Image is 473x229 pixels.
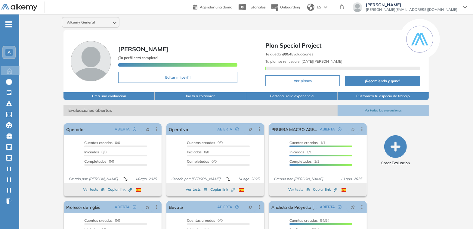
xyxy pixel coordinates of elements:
[5,24,12,25] i: -
[187,150,209,154] span: 0/0
[155,92,246,100] button: Invita a colaborar
[317,5,321,10] span: ES
[187,159,209,164] span: Completados
[84,150,99,154] span: Iniciadas
[249,5,266,9] span: Tutoriales
[365,159,473,229] iframe: Chat Widget
[210,187,235,192] span: Copiar link
[313,186,337,193] button: Copiar link
[71,41,111,81] img: Foto de perfil
[210,186,235,193] button: Copiar link
[146,205,150,209] span: pushpin
[187,159,217,164] span: 0/0
[63,105,338,116] span: Evaluaciones abiertas
[320,127,335,132] span: ABIERTA
[289,150,312,154] span: 1/1
[239,188,244,192] img: ESP
[338,176,364,182] span: 13 ago. 2025
[235,176,262,182] span: 14 ago. 2025
[187,140,215,145] span: Cuentas creadas
[271,1,300,14] button: Onboarding
[235,127,239,131] span: check-circle
[200,5,232,9] span: Agendar una demo
[169,123,188,135] a: Operativo
[271,123,317,135] a: PRUEBA MACRO AGENTE AI
[338,205,342,209] span: check-circle
[283,52,291,56] b: 9954
[271,176,326,182] span: Creado por: [PERSON_NAME]
[342,188,346,192] img: ESP
[366,2,457,7] span: [PERSON_NAME]
[289,218,318,223] span: Cuentas creadas
[84,218,113,223] span: Cuentas creadas
[187,218,215,223] span: Cuentas creadas
[136,188,141,192] img: ESP
[67,20,95,25] span: Alkemy General
[217,204,232,210] span: ABIERTA
[115,127,130,132] span: ABIERTA
[187,150,202,154] span: Iniciadas
[381,135,410,166] button: Crear Evaluación
[235,205,239,209] span: check-circle
[280,5,300,9] span: Onboarding
[108,187,132,192] span: Copiar link
[133,205,136,209] span: check-circle
[1,4,37,11] img: Logo
[217,127,232,132] span: ABIERTA
[66,176,120,182] span: Creado por: [PERSON_NAME]
[246,92,338,100] button: Personaliza la experiencia
[141,202,154,212] button: pushpin
[289,150,304,154] span: Iniciadas
[338,127,342,131] span: check-circle
[84,150,107,154] span: 0/0
[289,159,312,164] span: Completados
[248,127,252,132] span: pushpin
[320,204,335,210] span: ABIERTA
[366,7,457,12] span: [PERSON_NAME][EMAIL_ADDRESS][DOMAIN_NAME]
[289,218,329,223] span: 94/94
[265,41,420,50] span: Plan Special Project
[141,124,154,134] button: pushpin
[133,127,136,131] span: check-circle
[115,204,130,210] span: ABIERTA
[118,72,238,83] button: Editar mi perfil
[84,159,107,164] span: Completados
[66,123,85,135] a: Operador
[84,140,120,145] span: 0/0
[118,45,168,53] span: [PERSON_NAME]
[338,92,429,100] button: Customiza tu espacio de trabajo
[288,186,310,193] button: Ver tests
[345,76,420,86] button: ¡Recomienda y gana!
[146,127,150,132] span: pushpin
[307,4,314,11] img: world
[186,186,207,193] button: Ver tests
[84,218,120,223] span: 0/0
[289,140,318,145] span: Cuentas creadas
[271,201,317,213] a: Analista de Proyecto [OPS]
[324,6,327,8] img: arrow
[265,75,340,86] button: Ver planes
[193,3,232,10] a: Agendar una demo
[351,205,355,209] span: pushpin
[66,201,100,213] a: Profesor de inglés
[301,59,342,64] b: [DATE][PERSON_NAME]
[244,202,257,212] button: pushpin
[248,205,252,209] span: pushpin
[244,124,257,134] button: pushpin
[108,186,132,193] button: Copiar link
[63,92,155,100] button: Crea una evaluación
[118,55,158,60] span: ¡Tu perfil está completo!
[187,218,223,223] span: 0/0
[346,124,360,134] button: pushpin
[133,176,159,182] span: 14 ago. 2025
[351,127,355,132] span: pushpin
[169,201,183,213] a: Elevate
[313,187,337,192] span: Copiar link
[84,140,113,145] span: Cuentas creadas
[346,202,360,212] button: pushpin
[289,159,319,164] span: 1/1
[187,140,223,145] span: 0/0
[83,186,105,193] button: Ver tests
[8,50,11,55] span: A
